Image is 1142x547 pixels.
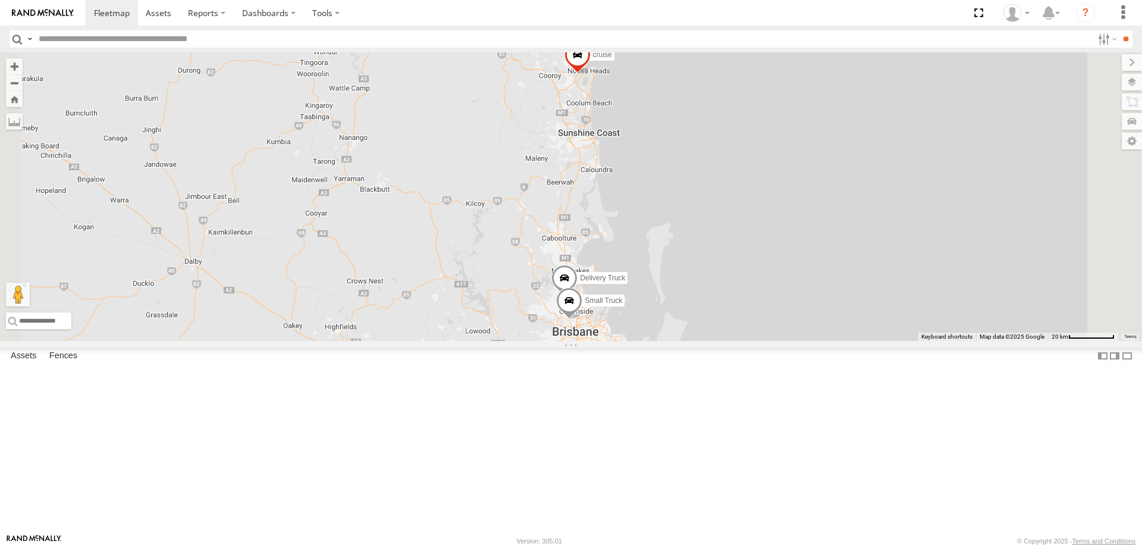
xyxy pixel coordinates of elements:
[1076,4,1095,23] i: ?
[6,91,23,107] button: Zoom Home
[1122,133,1142,149] label: Map Settings
[43,348,83,364] label: Fences
[1052,333,1068,340] span: 20 km
[5,348,42,364] label: Assets
[1121,348,1133,365] label: Hide Summary Table
[1072,537,1135,545] a: Terms and Conditions
[517,537,562,545] div: Version: 305.01
[1093,30,1119,48] label: Search Filter Options
[593,51,612,59] span: cruise
[6,58,23,74] button: Zoom in
[999,4,1034,22] div: Laura Van Bruggen
[1124,335,1137,339] a: Terms
[6,74,23,91] button: Zoom out
[1017,537,1135,545] div: © Copyright 2025 -
[25,30,34,48] label: Search Query
[980,333,1044,340] span: Map data ©2025 Google
[7,535,61,547] a: Visit our Website
[1109,348,1121,365] label: Dock Summary Table to the Right
[1097,348,1109,365] label: Dock Summary Table to the Left
[6,113,23,130] label: Measure
[6,283,30,307] button: Drag Pegman onto the map to open Street View
[921,333,972,341] button: Keyboard shortcuts
[585,296,622,305] span: Small Truck
[580,274,625,282] span: Delivery Truck
[12,9,74,17] img: rand-logo.svg
[1048,333,1118,341] button: Map scale: 20 km per 74 pixels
